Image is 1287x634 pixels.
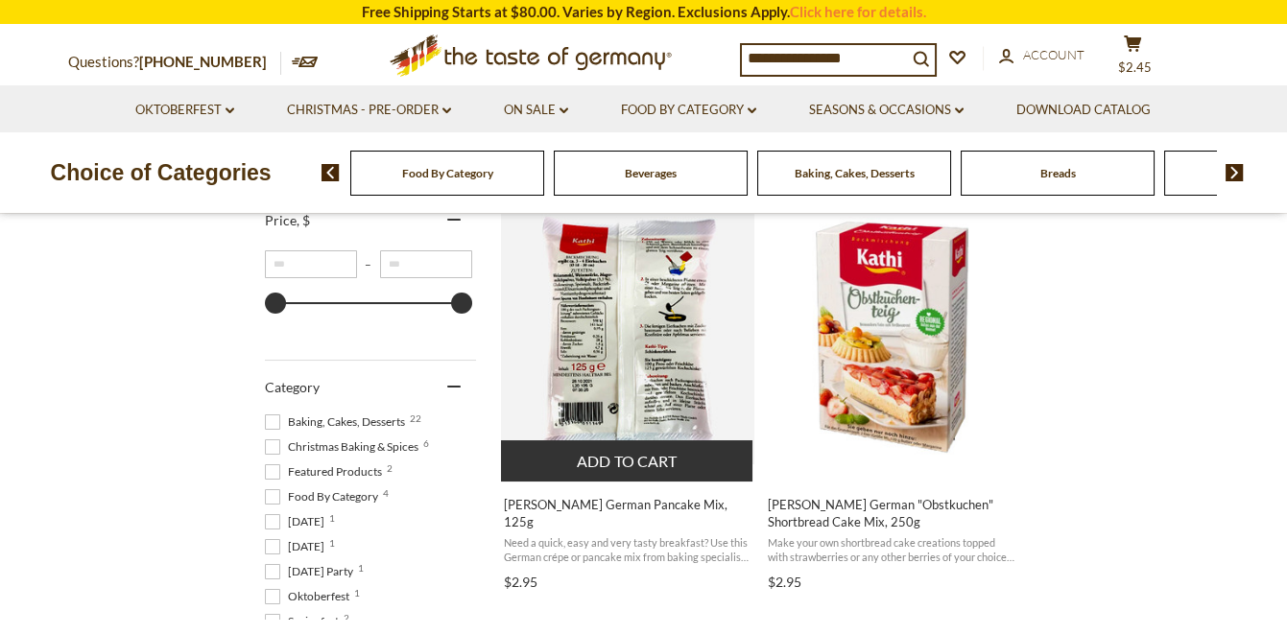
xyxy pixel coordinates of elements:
[625,166,677,180] a: Beverages
[265,538,330,555] span: [DATE]
[329,513,335,523] span: 1
[265,438,424,456] span: Christmas Baking & Spices
[423,438,429,448] span: 6
[265,613,345,630] span: Springfest
[358,563,364,573] span: 1
[387,463,393,473] span: 2
[265,463,388,481] span: Featured Products
[329,538,335,548] span: 1
[354,588,360,598] span: 1
[380,250,472,278] input: Maximum value
[504,535,752,565] span: Need a quick, easy and very tasty breakfast? Use this German crépe or pancake mix from baking spe...
[1023,47,1084,62] span: Account
[297,212,310,228] span: , $
[357,257,380,271] span: –
[768,574,801,590] span: $2.95
[1118,59,1152,75] span: $2.45
[809,100,964,121] a: Seasons & Occasions
[504,574,537,590] span: $2.95
[501,440,753,481] button: Add to cart
[383,488,389,498] span: 4
[1226,164,1244,181] img: next arrow
[135,100,234,121] a: Oktoberfest
[765,194,1019,597] a: Kathi German
[1105,35,1162,82] button: $2.45
[795,166,915,180] a: Baking, Cakes, Desserts
[1040,166,1076,180] a: Breads
[344,613,349,622] span: 2
[504,100,568,121] a: On Sale
[68,50,281,75] p: Questions?
[765,210,1019,464] img: Kathi German "Obstkuchen" Shortbread Cake Mix, 250g
[265,250,357,278] input: Minimum value
[790,3,926,20] a: Click here for details.
[265,413,411,431] span: Baking, Cakes, Desserts
[402,166,493,180] a: Food By Category
[265,563,359,580] span: [DATE] Party
[999,45,1084,66] a: Account
[322,164,340,181] img: previous arrow
[504,496,752,530] span: [PERSON_NAME] German Pancake Mix, 125g
[287,100,451,121] a: Christmas - PRE-ORDER
[768,496,1016,530] span: [PERSON_NAME] German "Obstkuchen" Shortbread Cake Mix, 250g
[501,194,755,597] a: Kathi German Pancake Mix, 125g
[265,379,320,395] span: Category
[768,535,1016,565] span: Make your own shortbread cake creations topped with strawberries or any other berries of your cho...
[265,488,384,505] span: Food By Category
[621,100,756,121] a: Food By Category
[265,588,355,605] span: Oktoberfest
[265,513,330,530] span: [DATE]
[1016,100,1151,121] a: Download Catalog
[265,212,310,228] span: Price
[410,413,421,423] span: 22
[139,53,267,70] a: [PHONE_NUMBER]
